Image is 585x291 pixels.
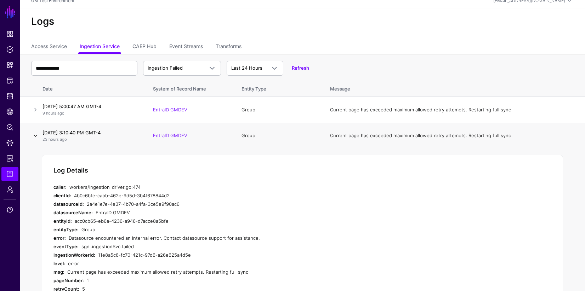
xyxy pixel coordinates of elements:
[96,208,337,217] div: EntraID GMDEV
[31,40,67,54] a: Access Service
[1,42,18,57] a: Policies
[69,234,337,242] div: Datasource encountered an internal error. Contact datasource support for assistance.
[40,78,146,97] th: Date
[132,40,157,54] a: CAEP Hub
[53,244,79,249] strong: eventType:
[53,201,84,207] strong: datasourceId:
[42,129,139,136] h4: [DATE] 3:10:40 PM GMT-4
[6,139,13,146] span: Data Lens
[42,136,139,142] p: 23 hours ago
[81,225,337,234] div: Group
[323,123,585,149] td: Current page has exceeded maximum allowed retry attempts. Restarting full sync
[216,40,242,54] a: Transforms
[234,97,323,123] td: Group
[153,107,187,112] a: EntraID GMDEV
[6,93,13,100] span: Identity Data Fabric
[53,193,71,198] strong: clientId:
[146,78,234,97] th: System of Record Name
[323,97,585,123] td: Current page has exceeded maximum allowed retry attempts. Restarting full sync
[53,167,88,174] h5: Log Details
[87,200,337,208] div: 2a4e1e7e-4e37-4b70-a4fa-3ce5e9f90ac6
[53,218,72,224] strong: entityId:
[234,78,323,97] th: Entity Type
[6,124,13,131] span: Policy Lens
[69,183,337,191] div: workers/ingestion_driver.go:474
[6,108,13,115] span: CAEP Hub
[53,184,67,190] strong: caller:
[1,120,18,134] a: Policy Lens
[153,133,187,138] a: EntraID GMDEV
[6,186,13,193] span: Admin
[1,105,18,119] a: CAEP Hub
[80,40,120,54] a: Ingestion Service
[74,191,337,200] div: 4b0c6bfe-cabb-462e-9d5d-3b4f678844d2
[1,182,18,197] a: Admin
[1,89,18,103] a: Identity Data Fabric
[1,27,18,41] a: Dashboard
[81,242,337,251] div: sgnl.ingestionSvc.failed
[53,278,84,283] strong: pageNumber:
[42,103,139,110] h4: [DATE] 5:00:47 AM GMT-4
[4,4,16,20] a: SGNL
[53,269,64,275] strong: msg:
[42,110,139,116] p: 9 hours ago
[1,136,18,150] a: Data Lens
[231,65,262,71] span: Last 24 Hours
[6,155,13,162] span: Access Reporting
[53,227,79,232] strong: entityType:
[1,167,18,181] a: Logs
[234,123,323,149] td: Group
[292,65,309,71] a: Refresh
[323,78,585,97] th: Message
[6,77,13,84] span: Protected Systems
[6,46,13,53] span: Policies
[31,16,574,28] h2: Logs
[67,268,337,276] div: Current page has exceeded maximum allowed retry attempts. Restarting full sync
[68,259,337,268] div: error
[6,206,13,213] span: Support
[169,40,203,54] a: Event Streams
[1,151,18,165] a: Access Reporting
[53,235,66,241] strong: error:
[98,251,337,259] div: 11e8a5c8-fc70-421c-97d6-a26e625a4d5e
[148,65,183,71] span: Ingestion Failed
[53,210,93,215] strong: datasourceName:
[6,62,13,69] span: Snippets
[6,170,13,177] span: Logs
[53,261,65,266] strong: level:
[1,58,18,72] a: Snippets
[6,30,13,37] span: Dashboard
[53,252,95,258] strong: ingestionWorkerId:
[1,74,18,88] a: Protected Systems
[75,217,337,225] div: acc0cb65-eb6a-4236-a946-d7acce8a5bfe
[87,276,337,285] div: 1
